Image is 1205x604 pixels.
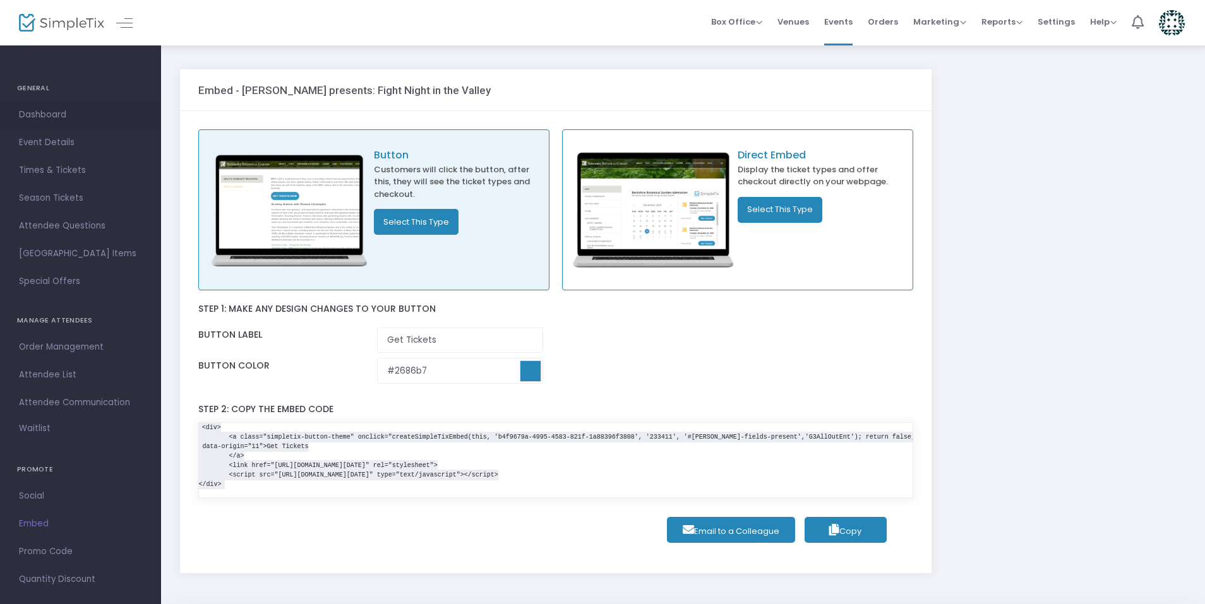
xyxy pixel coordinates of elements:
span: Social [19,488,142,504]
span: Attendee Communication [19,394,142,411]
button: Copy [805,517,887,543]
p: Button [374,148,543,163]
button: Select This Type [738,197,822,223]
span: Special Offers [19,273,142,290]
span: Email to a Colleague [676,519,786,543]
label: Button label [198,323,262,348]
span: Waitlist [19,422,51,435]
img: direct_embed.png [569,148,738,272]
span: Event Details [19,134,142,151]
a: Email to a Colleague [667,517,795,543]
span: Attendee List [19,367,142,383]
span: Venues [777,6,809,38]
span: Dashboard [19,107,142,123]
span: Box Office [711,16,762,28]
span: Order Management [19,339,142,355]
h4: PROMOTE [17,457,144,482]
span: Quantity Discount [19,571,142,588]
span: [GEOGRAPHIC_DATA] Items [19,246,142,262]
span: Settings [1038,6,1075,38]
span: Attendee Questions [19,218,142,234]
span: Events [824,6,853,38]
span: Orders [868,6,898,38]
span: Promo Code [19,543,142,560]
input: Enter Button Label [377,328,544,353]
label: Step 1: Make any design changes to your button [198,297,436,323]
h4: MANAGE ATTENDEES [17,308,144,333]
span: Help [1090,16,1117,28]
span: Season Tickets [19,190,142,206]
p: Customers will click the button, after this, they will see the ticket types and checkout. [374,163,543,201]
img: embed_button.png [205,148,374,272]
span: Marketing [913,16,966,28]
span: Copy [829,525,861,537]
h4: GENERAL [17,76,144,101]
span: Reports [981,16,1022,28]
button: Select This Type [374,209,459,235]
label: Step 2: Copy the embed code [198,396,333,422]
span: Embed [19,516,142,532]
p: Direct Embed [738,148,906,163]
h3: Embed - [PERSON_NAME] presents: Fight Night in the Valley [198,84,491,97]
p: Display the ticket types and offer checkout directly on your webpage. [738,163,906,188]
label: Button color [198,353,270,379]
span: Times & Tickets [19,162,142,179]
